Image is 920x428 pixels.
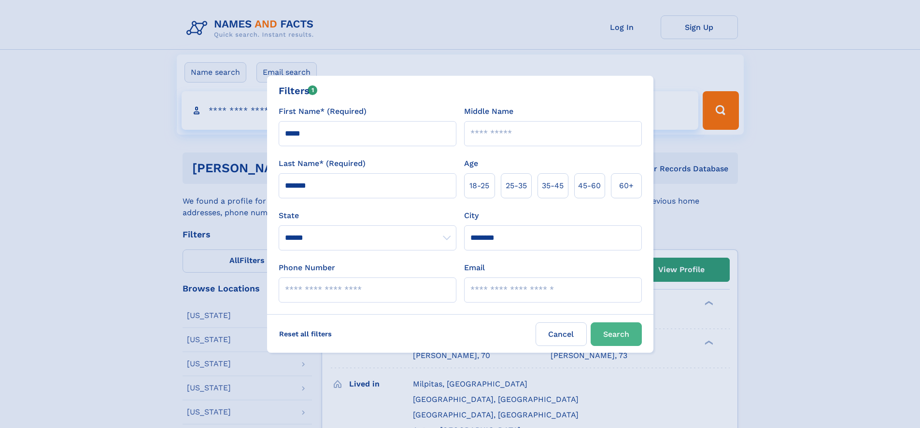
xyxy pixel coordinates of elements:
[279,158,366,169] label: Last Name* (Required)
[619,180,634,192] span: 60+
[279,210,456,221] label: State
[578,180,601,192] span: 45‑60
[279,83,318,98] div: Filters
[591,322,642,346] button: Search
[464,210,479,221] label: City
[542,180,564,192] span: 35‑45
[279,106,367,117] label: First Name* (Required)
[464,158,478,169] label: Age
[536,322,587,346] label: Cancel
[464,106,513,117] label: Middle Name
[279,262,335,274] label: Phone Number
[506,180,527,192] span: 25‑35
[273,322,338,345] label: Reset all filters
[464,262,485,274] label: Email
[469,180,489,192] span: 18‑25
